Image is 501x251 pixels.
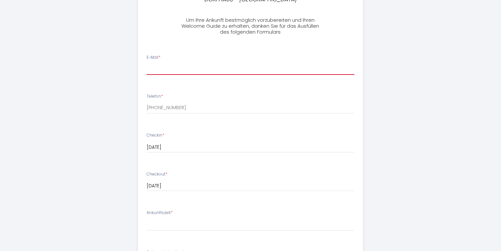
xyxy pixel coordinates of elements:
[147,54,160,61] label: E-Mail
[177,17,324,35] h3: Um Ihre Ankunft bestmöglich vorzubereiten und Ihren Welcome Guide zu erhalten, danken Sie für das...
[147,171,167,177] label: Checkout
[147,93,163,100] label: Telefon
[147,132,164,139] label: Checkin
[147,210,173,216] label: Ankunftszeit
